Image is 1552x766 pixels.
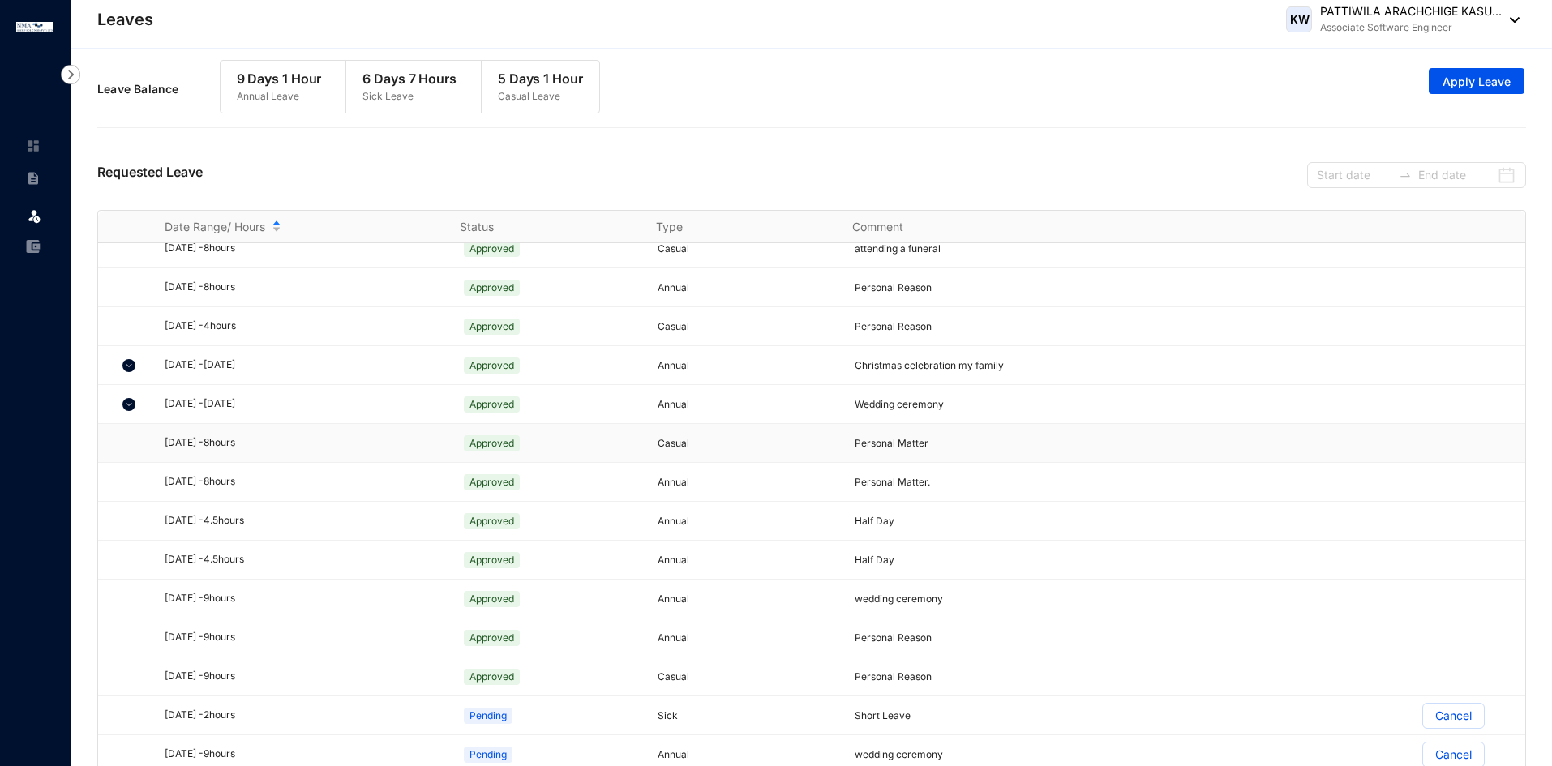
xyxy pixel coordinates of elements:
p: Cancel [1435,704,1472,728]
p: Sick Leave [362,88,457,105]
p: Casual [658,241,835,257]
img: dropdown-black.8e83cc76930a90b1a4fdb6d089b7bf3a.svg [1502,17,1520,23]
p: Casual Leave [498,88,583,105]
span: Apply Leave [1443,74,1511,90]
span: Short Leave [855,709,911,721]
span: KW [1289,14,1309,25]
div: [DATE] - [DATE] [165,396,441,412]
span: wedding ceremony [855,748,943,760]
div: [DATE] - 4 hours [165,319,441,334]
div: [DATE] - 9 hours [165,591,441,606]
span: Pending [464,747,512,763]
span: Approved [464,435,520,451]
span: Date Range/ Hours [165,219,265,235]
p: Annual [658,513,835,529]
span: Personal Reason [855,281,932,293]
p: Annual [658,357,835,374]
li: Home [13,130,52,162]
span: Christmas celebration my family [855,359,1004,371]
div: [DATE] - 8 hours [165,474,441,490]
p: Annual [658,591,835,607]
div: [DATE] - 8 hours [165,280,441,295]
th: Type [637,211,833,243]
img: expense-unselected.2edcf0507c847f3e9e96.svg [26,239,41,254]
span: Approved [464,591,520,607]
p: PATTIWILA ARACHCHIGE KASU... [1320,3,1502,19]
img: chevron-down.5dccb45ca3e6429452e9960b4a33955c.svg [122,398,135,411]
div: [DATE] - 2 hours [165,708,441,723]
p: 5 Days 1 Hour [498,69,583,88]
p: Annual [658,474,835,490]
span: Pending [464,708,512,724]
div: [DATE] - 9 hours [165,630,441,645]
p: 6 Days 7 Hours [362,69,457,88]
span: Approved [464,669,520,685]
p: Annual Leave [237,88,322,105]
span: Approved [464,357,520,374]
img: chevron-down.5dccb45ca3e6429452e9960b4a33955c.svg [122,359,135,372]
img: nav-icon-right.af6afadce00d159da59955279c43614e.svg [61,65,80,84]
span: Personal Reason [855,320,932,332]
img: contract-unselected.99e2b2107c0a7dd48938.svg [26,171,41,186]
img: leave.99b8a76c7fa76a53782d.svg [26,208,42,224]
th: Comment [833,211,1029,243]
p: 9 Days 1 Hour [237,69,322,88]
p: Casual [658,435,835,451]
p: Annual [658,280,835,296]
div: [DATE] - 9 hours [165,669,441,684]
button: Apply Leave [1429,68,1524,94]
p: Annual [658,396,835,413]
p: Sick [658,708,835,724]
span: Personal Reason [855,631,932,644]
span: wedding ceremony [855,593,943,605]
span: Approved [464,396,520,413]
li: Contracts [13,162,52,195]
p: Casual [658,669,835,685]
span: Approved [464,241,520,257]
span: attending a funeral [855,242,941,255]
div: [DATE] - 4.5 hours [165,552,441,567]
span: Half Day [855,554,894,566]
div: [DATE] - [DATE] [165,357,441,373]
div: [DATE] - 9 hours [165,747,441,762]
p: Leaves [97,8,153,31]
span: Approved [464,474,520,490]
span: Half Day [855,515,894,527]
span: Personal Matter [855,437,928,449]
img: logo [16,22,53,32]
span: to [1399,169,1412,182]
div: [DATE] - 8 hours [165,241,441,256]
span: Personal Matter. [855,476,930,488]
p: Annual [658,630,835,646]
p: Casual [658,319,835,335]
p: Annual [658,747,835,763]
span: Approved [464,630,520,646]
p: Leave Balance [97,81,220,97]
p: Associate Software Engineer [1320,19,1502,36]
p: Requested Leave [97,162,203,188]
p: Annual [658,552,835,568]
span: Personal Reason [855,670,932,683]
span: swap-right [1399,169,1412,182]
span: Approved [464,319,520,335]
li: Expenses [13,230,52,263]
span: Approved [464,552,520,568]
span: Approved [464,513,520,529]
span: Approved [464,280,520,296]
th: Status [440,211,637,243]
img: home-unselected.a29eae3204392db15eaf.svg [26,139,41,153]
div: [DATE] - 8 hours [165,435,441,451]
span: Wedding ceremony [855,398,944,410]
div: [DATE] - 4.5 hours [165,513,441,528]
input: Start date [1317,166,1392,184]
input: End date [1418,166,1494,184]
